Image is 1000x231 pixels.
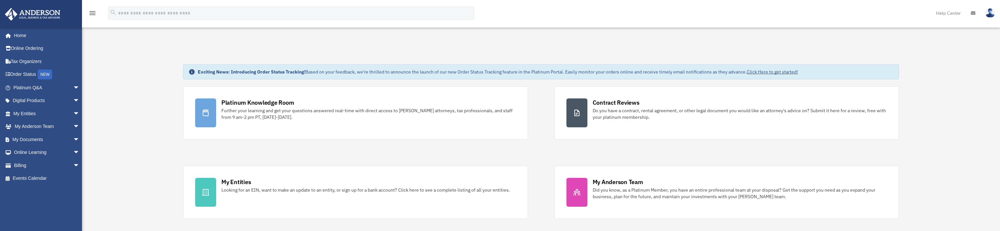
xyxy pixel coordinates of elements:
[221,187,510,193] div: Looking for an EIN, want to make an update to an entity, or sign up for a bank account? Click her...
[985,8,995,18] img: User Pic
[73,133,86,146] span: arrow_drop_down
[5,81,90,94] a: Platinum Q&Aarrow_drop_down
[554,86,899,139] a: Contract Reviews Do you have a contract, rental agreement, or other legal document you would like...
[3,8,62,21] img: Anderson Advisors Platinum Portal
[198,69,798,75] div: Based on your feedback, we're thrilled to announce the launch of our new Order Status Tracking fe...
[221,98,294,107] div: Platinum Knowledge Room
[38,70,52,79] div: NEW
[554,166,899,219] a: My Anderson Team Did you know, as a Platinum Member, you have an entire professional team at your...
[5,68,90,81] a: Order StatusNEW
[5,133,90,146] a: My Documentsarrow_drop_down
[73,81,86,94] span: arrow_drop_down
[5,55,90,68] a: Tax Organizers
[593,107,887,120] div: Do you have a contract, rental agreement, or other legal document you would like an attorney's ad...
[5,120,90,133] a: My Anderson Teamarrow_drop_down
[73,120,86,134] span: arrow_drop_down
[183,166,528,219] a: My Entities Looking for an EIN, want to make an update to an entity, or sign up for a bank accoun...
[183,86,528,139] a: Platinum Knowledge Room Further your learning and get your questions answered real-time with dire...
[110,9,117,16] i: search
[747,69,798,75] a: Click Here to get started!
[5,94,90,107] a: Digital Productsarrow_drop_down
[5,159,90,172] a: Billingarrow_drop_down
[593,178,643,186] div: My Anderson Team
[5,146,90,159] a: Online Learningarrow_drop_down
[5,29,86,42] a: Home
[73,159,86,172] span: arrow_drop_down
[593,98,640,107] div: Contract Reviews
[5,107,90,120] a: My Entitiesarrow_drop_down
[89,11,96,17] a: menu
[5,42,90,55] a: Online Ordering
[5,172,90,185] a: Events Calendar
[73,107,86,120] span: arrow_drop_down
[73,94,86,108] span: arrow_drop_down
[89,9,96,17] i: menu
[221,178,251,186] div: My Entities
[593,187,887,200] div: Did you know, as a Platinum Member, you have an entire professional team at your disposal? Get th...
[221,107,516,120] div: Further your learning and get your questions answered real-time with direct access to [PERSON_NAM...
[73,146,86,159] span: arrow_drop_down
[198,69,305,75] strong: Exciting News: Introducing Order Status Tracking!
